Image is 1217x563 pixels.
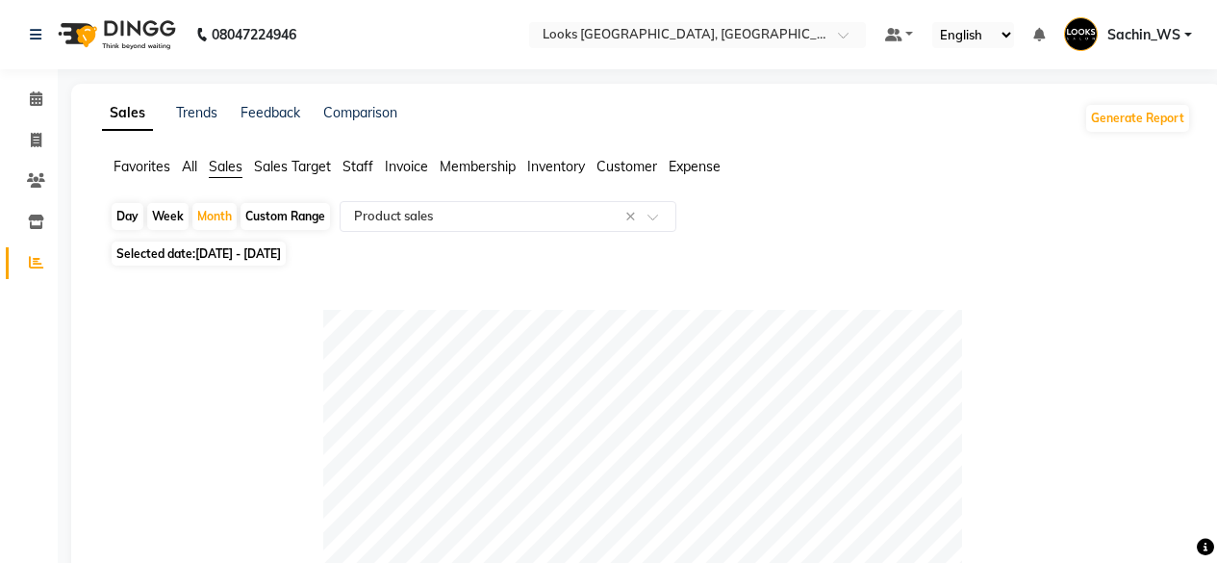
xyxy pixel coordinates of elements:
[192,203,237,230] div: Month
[596,158,657,175] span: Customer
[1107,25,1180,45] span: Sachin_WS
[102,96,153,131] a: Sales
[112,242,286,266] span: Selected date:
[385,158,428,175] span: Invoice
[209,158,242,175] span: Sales
[625,207,642,227] span: Clear all
[176,104,217,121] a: Trends
[147,203,189,230] div: Week
[49,8,181,62] img: logo
[212,8,296,62] b: 08047224946
[669,158,721,175] span: Expense
[440,158,516,175] span: Membership
[527,158,585,175] span: Inventory
[342,158,373,175] span: Staff
[182,158,197,175] span: All
[1064,17,1098,51] img: Sachin_WS
[195,246,281,261] span: [DATE] - [DATE]
[241,203,330,230] div: Custom Range
[323,104,397,121] a: Comparison
[254,158,331,175] span: Sales Target
[114,158,170,175] span: Favorites
[1086,105,1189,132] button: Generate Report
[241,104,300,121] a: Feedback
[112,203,143,230] div: Day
